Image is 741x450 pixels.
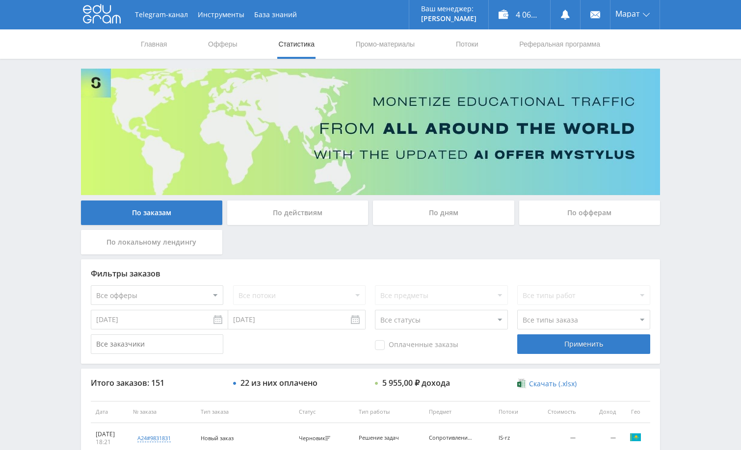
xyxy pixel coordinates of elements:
th: Стоимость [532,401,581,423]
th: Дата [91,401,128,423]
div: Применить [517,334,650,354]
img: xlsx [517,378,526,388]
div: По локальному лендингу [81,230,222,254]
div: По офферам [519,200,661,225]
a: Скачать (.xlsx) [517,379,576,389]
div: Итого заказов: 151 [91,378,223,387]
th: Потоки [494,401,532,423]
p: Ваш менеджер: [421,5,476,13]
div: IS-rz [499,435,527,441]
div: 18:21 [96,438,123,446]
img: Banner [81,69,660,195]
div: Черновик [299,435,333,442]
p: [PERSON_NAME] [421,15,476,23]
div: По заказам [81,200,222,225]
div: По действиям [227,200,369,225]
a: Главная [140,29,168,59]
div: 22 из них оплачено [240,378,318,387]
th: Доход [581,401,621,423]
th: Тип заказа [196,401,294,423]
div: 5 955,00 ₽ дохода [382,378,450,387]
input: Все заказчики [91,334,223,354]
span: Марат [615,10,640,18]
span: Скачать (.xlsx) [529,380,577,388]
th: Гео [621,401,650,423]
div: [DATE] [96,430,123,438]
a: Статистика [277,29,316,59]
a: Потоки [455,29,479,59]
th: № заказа [128,401,195,423]
th: Предмет [424,401,494,423]
a: Промо-материалы [355,29,416,59]
span: Оплаченные заказы [375,340,458,350]
th: Тип работы [354,401,423,423]
a: Офферы [207,29,238,59]
div: Сопротивление материалов [429,435,473,441]
th: Статус [294,401,354,423]
div: По дням [373,200,514,225]
span: Новый заказ [201,434,234,442]
div: a24#9831831 [137,434,171,442]
a: Реферальная программа [518,29,601,59]
div: Решение задач [359,435,403,441]
img: kaz.png [630,431,641,443]
div: Фильтры заказов [91,269,650,278]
